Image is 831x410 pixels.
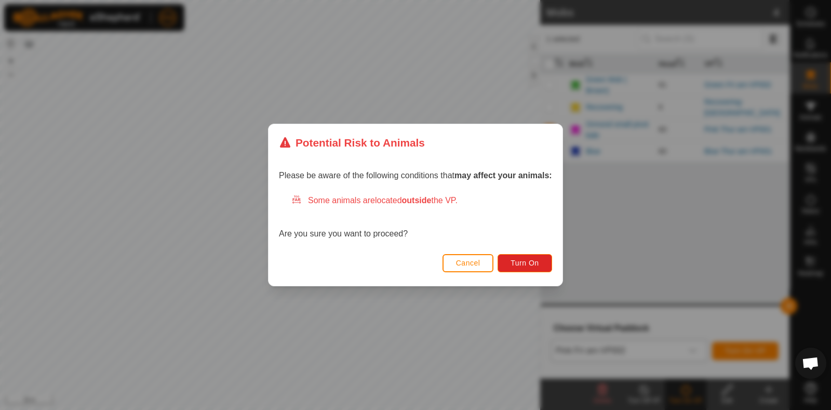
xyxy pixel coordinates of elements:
strong: outside [402,196,432,205]
a: Open chat [795,348,826,379]
div: Potential Risk to Animals [279,135,425,151]
span: Please be aware of the following conditions that [279,171,552,180]
span: located the VP. [375,196,458,205]
button: Cancel [443,254,494,272]
span: Turn On [511,259,539,267]
button: Turn On [498,254,552,272]
span: Cancel [456,259,480,267]
div: Some animals are [291,194,552,207]
strong: may affect your animals: [454,171,552,180]
div: Are you sure you want to proceed? [279,194,552,240]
